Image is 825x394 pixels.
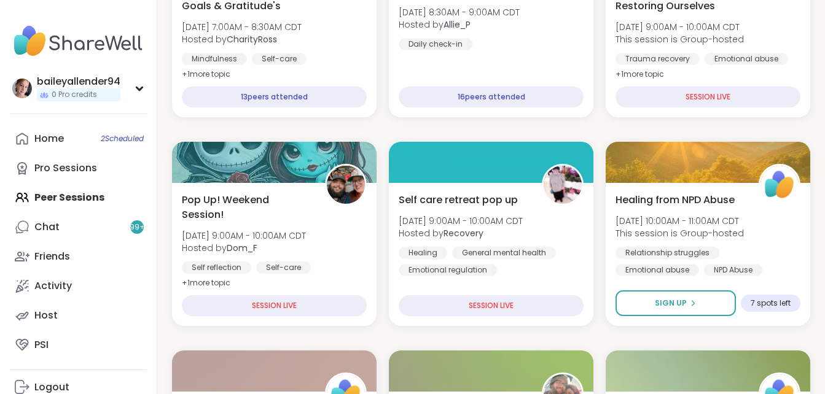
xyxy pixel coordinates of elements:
span: This session is Group-hosted [616,227,744,239]
span: Pop Up! Weekend Session! [182,193,311,222]
div: Self-care [256,261,311,274]
div: Host [34,309,58,322]
span: [DATE] 9:00AM - 10:00AM CDT [616,21,744,33]
span: This session is Group-hosted [616,33,744,45]
span: Self care retreat pop up [399,193,518,207]
span: Hosted by [182,242,306,254]
a: Activity [10,271,147,301]
span: [DATE] 9:00AM - 10:00AM CDT [399,215,523,227]
a: Chat99+ [10,212,147,242]
div: PSI [34,338,49,352]
a: Host [10,301,147,330]
div: Emotional regulation [399,264,497,276]
div: Friends [34,250,70,263]
div: General mental health [452,247,556,259]
div: 13 peers attended [182,87,367,107]
span: [DATE] 10:00AM - 11:00AM CDT [616,215,744,227]
span: Hosted by [182,33,302,45]
span: 2 Scheduled [101,134,144,144]
div: Mindfulness [182,53,247,65]
div: Emotional abuse [616,264,699,276]
img: ShareWell Nav Logo [10,20,147,63]
div: Healing [399,247,447,259]
span: [DATE] 8:30AM - 9:00AM CDT [399,6,520,18]
span: Sign Up [655,298,687,309]
a: Pro Sessions [10,153,147,183]
span: 0 Pro credits [52,90,97,100]
div: Trauma recovery [616,53,700,65]
a: PSI [10,330,147,360]
span: Healing from NPD Abuse [616,193,735,207]
a: Home2Scheduled [10,124,147,153]
div: Logout [34,380,69,394]
button: Sign Up [616,290,736,316]
div: Emotional abuse [705,53,788,65]
div: Relationship struggles [616,247,719,259]
div: Pro Sessions [34,161,97,175]
a: Friends [10,242,147,271]
img: ShareWell [760,166,799,204]
img: Recovery [544,166,582,204]
div: Self-care [252,53,307,65]
div: Daily check-in [399,38,472,50]
img: baileyallender94 [12,79,32,98]
span: [DATE] 7:00AM - 8:30AM CDT [182,21,302,33]
b: Dom_F [227,242,257,254]
div: SESSION LIVE [399,295,584,316]
div: baileyallender94 [37,75,120,88]
div: 16 peers attended [399,87,584,107]
span: [DATE] 9:00AM - 10:00AM CDT [182,230,306,242]
div: SESSION LIVE [182,295,367,316]
span: Hosted by [399,18,520,31]
img: Dom_F [327,166,365,204]
div: Activity [34,279,72,293]
span: 7 spots left [751,298,791,308]
div: Chat [34,220,60,234]
b: Allie_P [444,18,471,31]
b: CharityRoss [227,33,277,45]
b: Recovery [444,227,483,239]
span: 99 + [130,222,145,233]
div: Self reflection [182,261,251,274]
span: Hosted by [399,227,523,239]
div: SESSION LIVE [616,87,800,107]
div: Home [34,132,64,145]
div: NPD Abuse [704,264,762,276]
